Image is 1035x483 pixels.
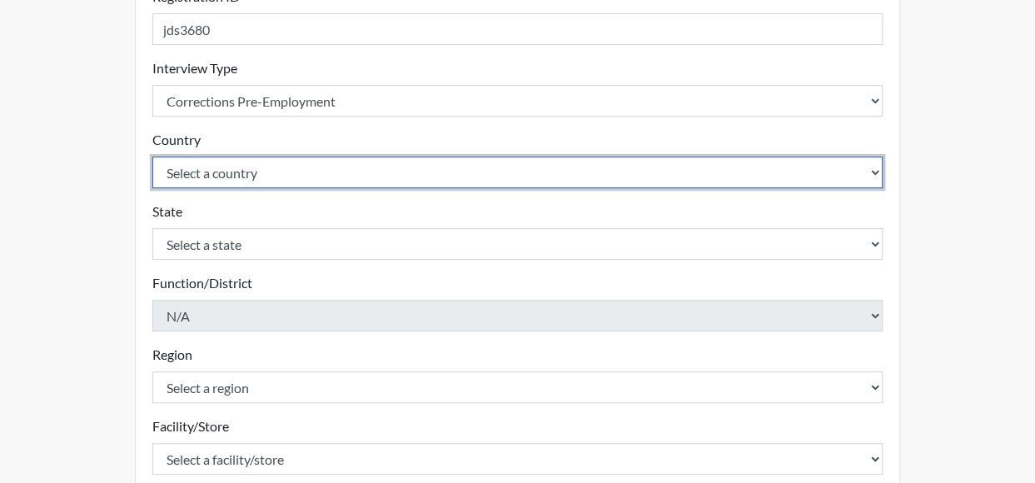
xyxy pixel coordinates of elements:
label: State [152,202,182,222]
label: Function/District [152,273,252,293]
label: Country [152,130,201,150]
label: Facility/Store [152,416,229,436]
label: Interview Type [152,58,237,78]
input: Insert a Registration ID, which needs to be a unique alphanumeric value for each interviewee [152,13,883,45]
label: Region [152,345,192,365]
